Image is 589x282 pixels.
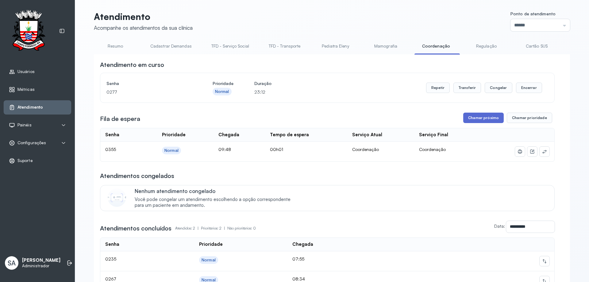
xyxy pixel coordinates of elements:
[162,132,186,138] div: Prioridade
[100,114,140,123] h3: Fila de espera
[17,140,46,145] span: Configurações
[270,132,309,138] div: Tempo de espera
[414,41,457,51] a: Coordenação
[292,241,313,247] div: Chegada
[9,104,66,110] a: Atendimento
[364,41,407,51] a: Mamografia
[352,132,382,138] div: Serviço Atual
[100,60,164,69] h3: Atendimento em curso
[463,113,504,123] button: Chamar próximo
[510,11,556,16] span: Ponto de atendimento
[175,224,201,233] p: Atendidos: 2
[254,88,271,96] p: 23:12
[17,87,35,92] span: Métricas
[106,79,192,88] h4: Senha
[205,41,255,51] a: TFD - Serviço Social
[105,132,119,138] div: Senha
[105,241,119,247] div: Senha
[199,241,223,247] div: Prioridade
[263,41,307,51] a: TFD - Transporte
[106,88,192,96] p: 0277
[144,41,198,51] a: Cadastrar Demandas
[515,41,558,51] a: Cartão SUS
[105,256,116,261] span: 0235
[135,197,297,208] span: Você pode congelar um atendimento escolhendo a opção correspondente para um paciente em andamento.
[100,172,174,180] h3: Atendimentos congelados
[352,147,410,152] div: Coordenação
[100,224,171,233] h3: Atendimentos concluídos
[254,79,271,88] h4: Duração
[292,276,305,281] span: 08:34
[453,83,481,93] button: Transferir
[135,188,297,194] p: Nenhum atendimento congelado
[22,263,60,268] p: Administrador
[485,83,512,93] button: Congelar
[17,122,32,128] span: Painéis
[507,113,552,123] button: Chamar prioridade
[105,276,116,281] span: 0267
[9,69,66,75] a: Usuários
[198,226,198,230] span: |
[419,132,448,138] div: Serviço Final
[465,41,508,51] a: Regulação
[9,87,66,93] a: Métricas
[164,148,179,153] div: Normal
[215,89,229,94] div: Normal
[201,224,227,233] p: Prioritários: 2
[22,257,60,263] p: [PERSON_NAME]
[419,147,446,152] span: Coordenação
[94,41,137,51] a: Resumo
[218,147,231,152] span: 09:48
[494,223,505,229] label: Data:
[6,10,51,52] img: Logotipo do estabelecimento
[218,132,239,138] div: Chegada
[213,79,233,88] h4: Prioridade
[94,11,193,22] p: Atendimento
[17,158,33,163] span: Suporte
[17,69,35,74] span: Usuários
[17,105,43,110] span: Atendimento
[270,147,283,152] span: 00h01
[94,25,193,31] div: Acompanhe os atendimentos da sua clínica
[202,257,216,263] div: Normal
[227,224,256,233] p: Não prioritários: 0
[292,256,304,261] span: 07:55
[314,41,357,51] a: Pediatra Eleny
[426,83,450,93] button: Repetir
[105,147,116,152] span: 0355
[108,188,126,207] img: Imagem de CalloutCard
[516,83,542,93] button: Encerrar
[224,226,225,230] span: |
